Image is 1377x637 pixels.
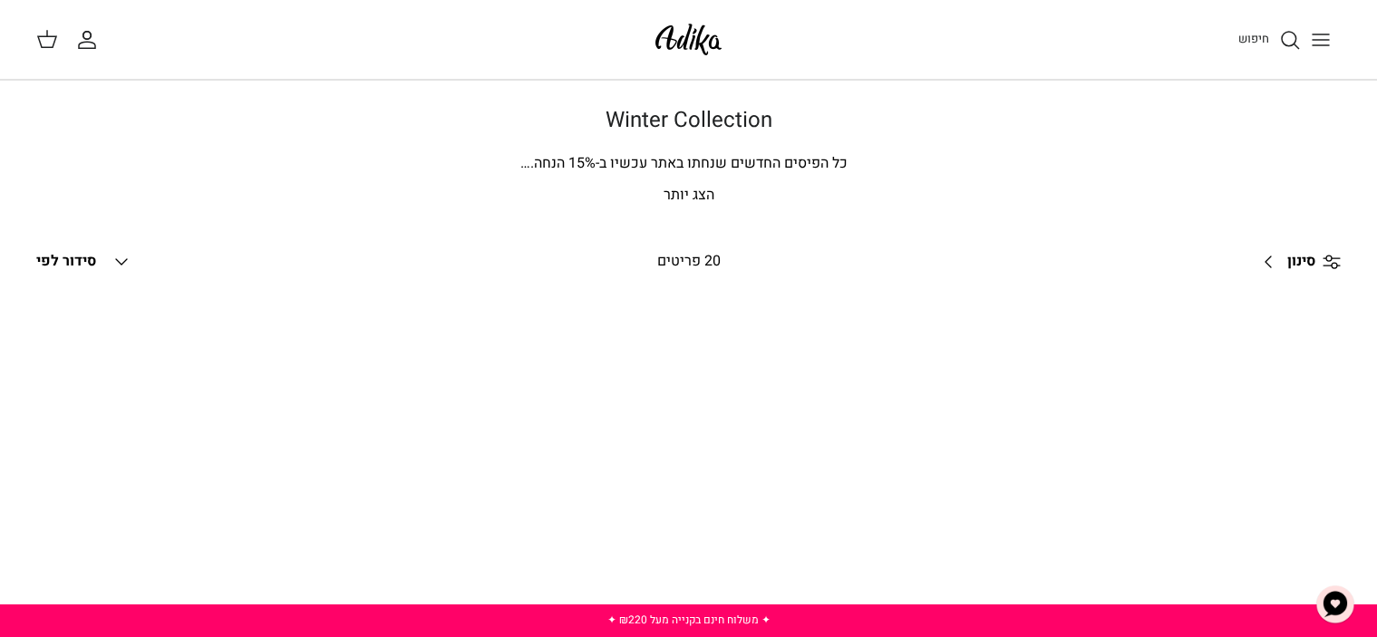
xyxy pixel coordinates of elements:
p: הצג יותר [54,184,1324,208]
a: חיפוש [1238,29,1301,51]
span: סינון [1287,250,1315,274]
span: 15 [568,152,585,174]
button: Toggle menu [1301,20,1341,60]
span: כל הפיסים החדשים שנחתו באתר עכשיו ב- [596,152,848,174]
div: 20 פריטים [533,250,845,274]
h1: Winter Collection [54,108,1324,134]
span: חיפוש [1238,30,1269,47]
button: סידור לפי [36,242,132,282]
button: צ'אט [1308,577,1362,632]
span: סידור לפי [36,250,96,272]
a: ✦ משלוח חינם בקנייה מעל ₪220 ✦ [607,612,771,628]
span: % הנחה. [520,152,596,174]
img: Adika IL [650,18,727,61]
a: סינון [1251,240,1341,284]
a: החשבון שלי [76,29,105,51]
